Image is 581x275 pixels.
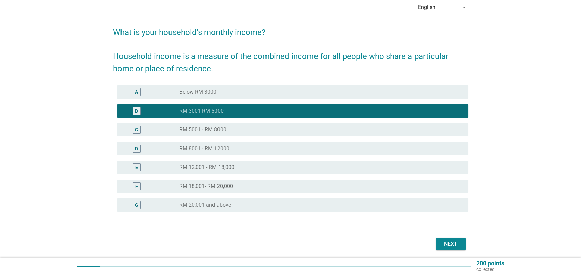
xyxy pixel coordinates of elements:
div: G [135,202,138,209]
div: Next [441,240,460,248]
div: A [135,89,138,96]
div: F [135,183,138,190]
div: English [418,4,435,10]
label: RM 20,001 and above [179,202,231,208]
div: E [135,164,138,171]
label: RM 3001-RM 5000 [179,108,224,114]
div: B [135,108,138,115]
label: RM 12,001 - RM 18,000 [179,164,234,171]
p: 200 points [476,260,504,266]
div: D [135,145,138,152]
label: Below RM 3000 [179,89,216,95]
label: RM 18,001- RM 20,000 [179,183,233,190]
h2: What is your household’s monthly income? Household income is a measure of the combined income for... [113,19,468,75]
i: arrow_drop_down [460,3,468,11]
label: RM 8001 - RM 12000 [179,145,229,152]
p: collected [476,266,504,272]
button: Next [436,238,466,250]
label: RM 5001 - RM 8000 [179,126,226,133]
div: C [135,126,138,133]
